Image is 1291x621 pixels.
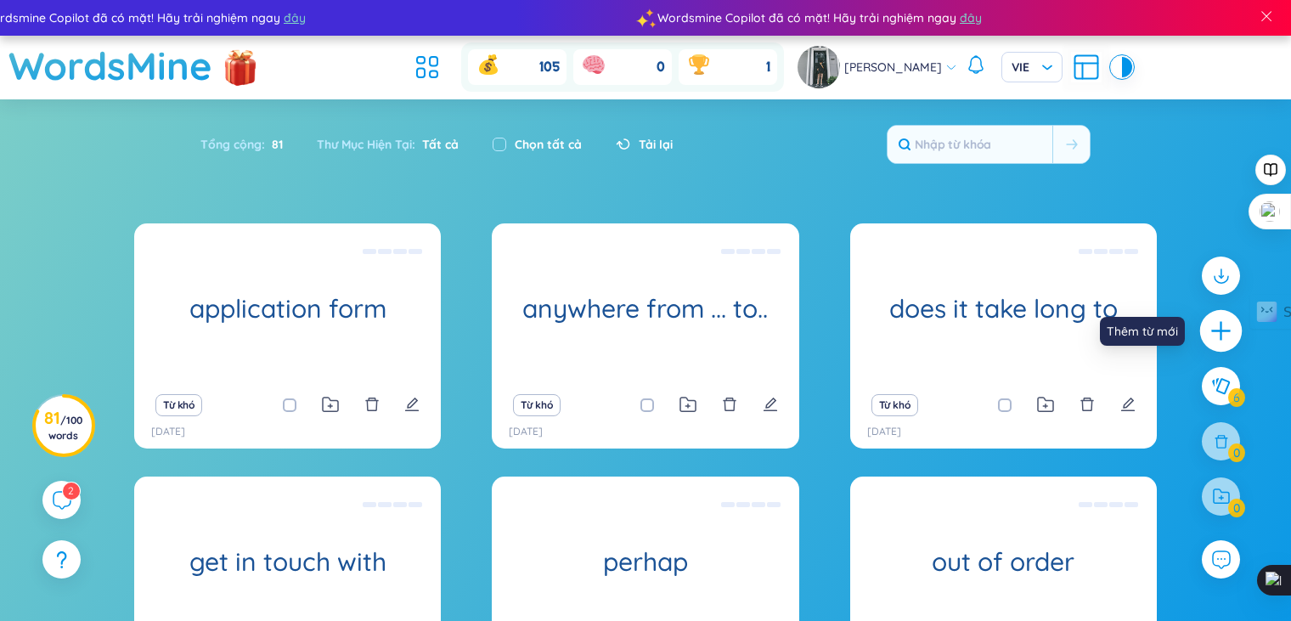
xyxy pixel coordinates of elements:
[871,394,918,416] button: Từ khó
[404,397,420,412] span: edit
[844,58,942,76] span: [PERSON_NAME]
[283,8,305,27] span: đây
[48,414,82,442] span: / 100 words
[766,58,770,76] span: 1
[798,46,844,88] a: avatar
[492,294,798,324] h1: anywhere from ... to..
[515,135,582,154] label: Chọn tất cả
[509,424,543,440] p: [DATE]
[539,58,560,76] span: 105
[155,394,202,416] button: Từ khó
[8,36,212,96] a: WordsMine
[1120,397,1136,412] span: edit
[200,127,300,162] div: Tổng cộng :
[722,393,737,417] button: delete
[1080,393,1095,417] button: delete
[763,397,778,412] span: edit
[867,424,901,440] p: [DATE]
[134,547,441,577] h1: get in touch with
[888,126,1052,163] input: Nhập từ khóa
[68,484,74,497] span: 2
[1012,59,1052,76] span: VIE
[415,137,459,152] span: Tất cả
[134,294,441,324] h1: application form
[1209,319,1233,343] span: plus
[763,393,778,417] button: edit
[364,393,380,417] button: delete
[404,393,420,417] button: edit
[44,411,82,442] h3: 81
[850,294,1157,324] h1: does it take long to
[1120,393,1136,417] button: edit
[850,547,1157,577] h1: out of order
[722,397,737,412] span: delete
[492,547,798,577] h1: perhap
[151,424,185,440] p: [DATE]
[1100,317,1185,346] div: Thêm từ mới
[798,46,840,88] img: avatar
[364,397,380,412] span: delete
[513,394,560,416] button: Từ khó
[959,8,981,27] span: đây
[265,135,283,154] span: 81
[639,135,673,154] span: Tải lại
[1080,397,1095,412] span: delete
[63,483,80,500] sup: 2
[657,58,665,76] span: 0
[300,127,476,162] div: Thư Mục Hiện Tại :
[223,41,257,92] img: flashSalesIcon.a7f4f837.png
